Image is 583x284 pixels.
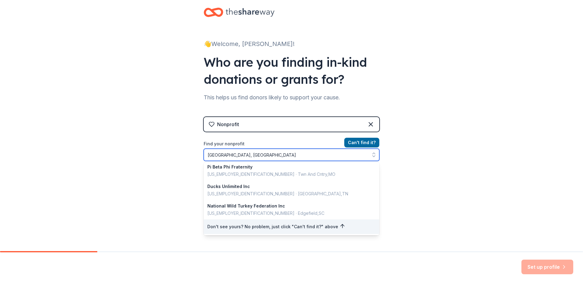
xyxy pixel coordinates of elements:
div: [US_EMPLOYER_IDENTIFICATION_NUMBER] · Edgefield , SC [207,210,368,217]
div: National Wild Turkey Federation Inc [207,202,368,210]
div: Pi Beta Phi Fraternity [207,163,368,171]
div: Ducks Unlimited Inc [207,183,368,190]
input: Search by name, EIN, or city [204,149,379,161]
div: [US_EMPLOYER_IDENTIFICATION_NUMBER] · [GEOGRAPHIC_DATA] , TN [207,190,368,197]
div: [US_EMPLOYER_IDENTIFICATION_NUMBER] · Twn And Cntry , MO [207,171,368,178]
div: Don't see yours? No problem, just click "Can't find it?" above [204,219,379,234]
